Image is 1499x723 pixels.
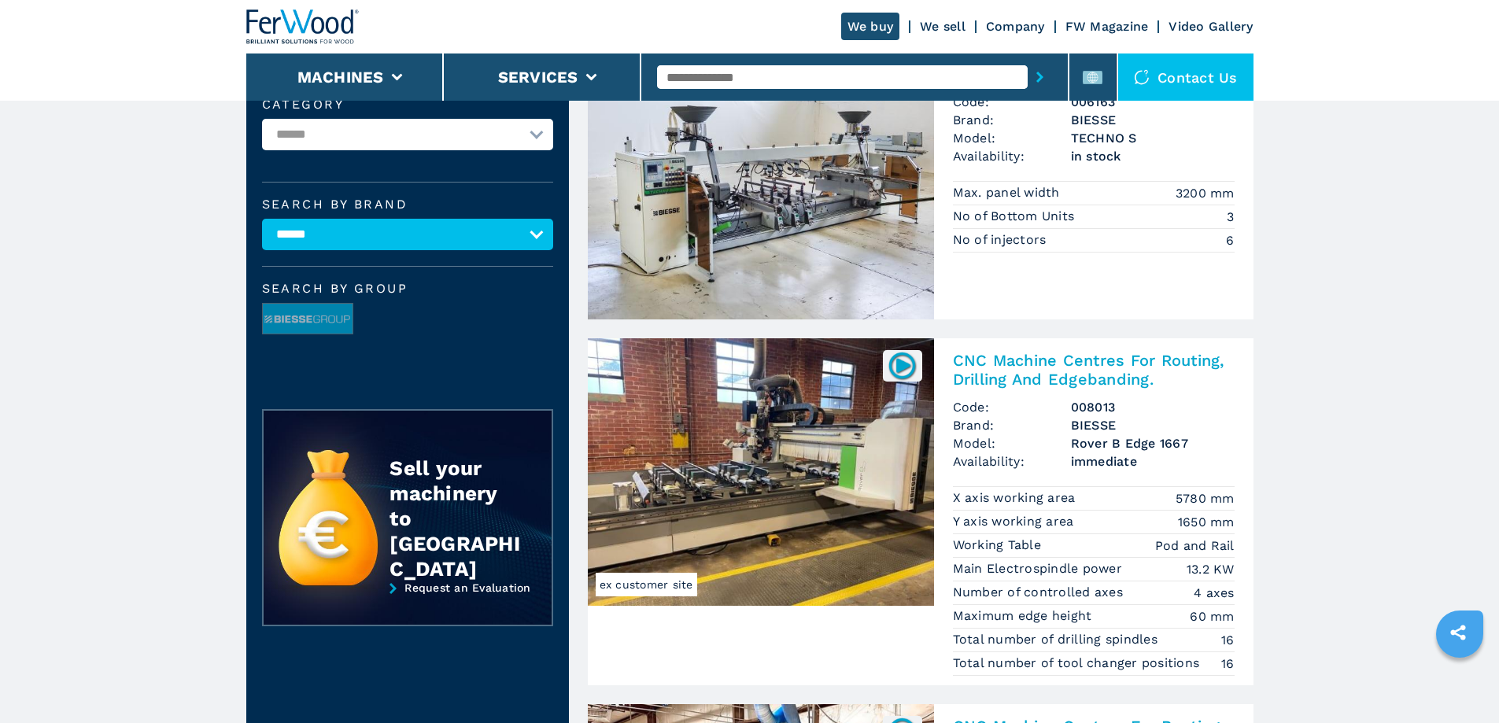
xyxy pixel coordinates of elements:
h2: CNC Machine Centres For Routing, Drilling And Edgebanding. [953,351,1235,389]
p: Number of controlled axes [953,584,1128,601]
span: in stock [1071,147,1235,165]
button: Machines [297,68,384,87]
em: 1650 mm [1178,513,1235,531]
img: 008013 [887,350,917,381]
img: Contact us [1134,69,1150,85]
em: 5780 mm [1176,489,1235,507]
label: Search by brand [262,198,553,211]
img: CNC Machine Centres For Routing, Drilling And Edgebanding. BIESSE Rover B Edge 1667 [588,338,934,606]
a: CNC Machine Centres For Routing, Drilling And Edgebanding. BIESSE Rover B Edge 1667ex customer si... [588,338,1253,685]
span: Availability: [953,147,1071,165]
em: 16 [1221,655,1235,673]
em: 13.2 KW [1187,560,1235,578]
h3: 006163 [1071,93,1235,111]
p: Max. panel width [953,184,1064,201]
img: image [263,304,353,335]
em: 16 [1221,631,1235,649]
h3: 008013 [1071,398,1235,416]
em: Pod and Rail [1155,537,1235,555]
span: Brand: [953,416,1071,434]
h3: BIESSE [1071,111,1235,129]
em: 3 [1227,208,1234,226]
a: Company [986,19,1045,34]
a: Automatic Dowelling Machine BIESSE TECHNO S006163Automatic Dowelling MachineCode:006163Brand:BIES... [588,52,1253,319]
em: 4 axes [1194,584,1235,602]
img: Ferwood [246,9,360,44]
h3: BIESSE [1071,416,1235,434]
iframe: Chat [1432,652,1487,711]
button: Services [498,68,578,87]
span: Model: [953,129,1071,147]
p: No of Bottom Units [953,208,1079,225]
p: Total number of drilling spindles [953,631,1162,648]
span: Brand: [953,111,1071,129]
p: Main Electrospindle power [953,560,1127,577]
div: Contact us [1118,53,1253,101]
img: Automatic Dowelling Machine BIESSE TECHNO S [588,52,934,319]
a: Request an Evaluation [262,581,553,638]
em: 6 [1226,231,1234,249]
span: immediate [1071,452,1235,470]
button: submit-button [1028,59,1052,95]
p: Maximum edge height [953,607,1096,625]
em: 3200 mm [1176,184,1235,202]
p: Total number of tool changer positions [953,655,1204,672]
span: Search by group [262,282,553,295]
span: Code: [953,93,1071,111]
a: FW Magazine [1065,19,1149,34]
a: We sell [920,19,965,34]
em: 60 mm [1190,607,1234,625]
a: sharethis [1438,613,1478,652]
div: Sell your machinery to [GEOGRAPHIC_DATA] [390,456,520,581]
span: Model: [953,434,1071,452]
span: ex customer site [596,573,697,596]
p: Working Table [953,537,1046,554]
span: Availability: [953,452,1071,470]
p: Y axis working area [953,513,1078,530]
p: No of injectors [953,231,1050,249]
a: We buy [841,13,900,40]
p: X axis working area [953,489,1080,507]
span: Code: [953,398,1071,416]
h3: Rover B Edge 1667 [1071,434,1235,452]
h3: TECHNO S [1071,129,1235,147]
label: Category [262,98,553,111]
a: Video Gallery [1169,19,1253,34]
